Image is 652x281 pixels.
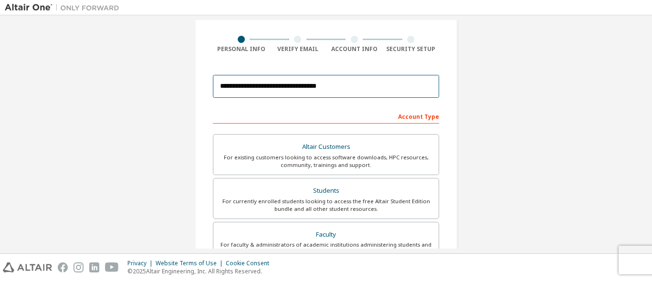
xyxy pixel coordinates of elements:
[226,260,275,267] div: Cookie Consent
[127,267,275,275] p: © 2025 Altair Engineering, Inc. All Rights Reserved.
[219,140,433,154] div: Altair Customers
[89,262,99,272] img: linkedin.svg
[219,184,433,198] div: Students
[5,3,124,12] img: Altair One
[219,241,433,256] div: For faculty & administrators of academic institutions administering students and accessing softwa...
[219,154,433,169] div: For existing customers looking to access software downloads, HPC resources, community, trainings ...
[58,262,68,272] img: facebook.svg
[156,260,226,267] div: Website Terms of Use
[127,260,156,267] div: Privacy
[383,45,440,53] div: Security Setup
[219,198,433,213] div: For currently enrolled students looking to access the free Altair Student Edition bundle and all ...
[213,108,439,124] div: Account Type
[3,262,52,272] img: altair_logo.svg
[270,45,326,53] div: Verify Email
[219,228,433,241] div: Faculty
[326,45,383,53] div: Account Info
[213,45,270,53] div: Personal Info
[74,262,84,272] img: instagram.svg
[105,262,119,272] img: youtube.svg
